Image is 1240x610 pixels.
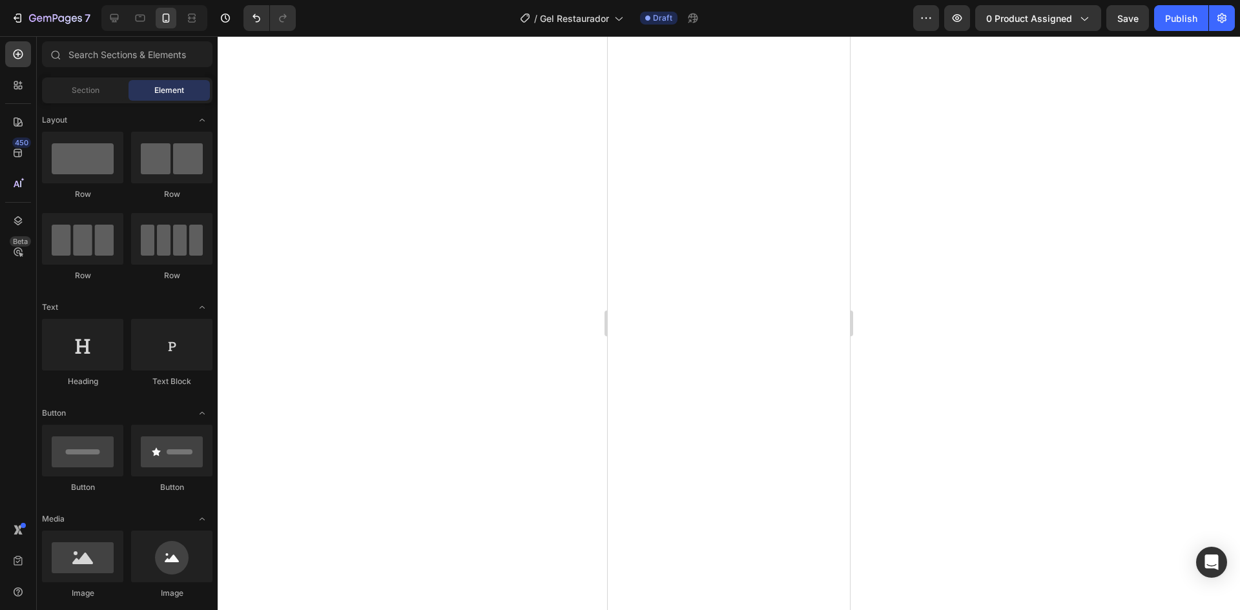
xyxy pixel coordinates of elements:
[42,188,123,200] div: Row
[42,41,212,67] input: Search Sections & Elements
[42,407,66,419] span: Button
[540,12,609,25] span: Gel Restaurador
[192,297,212,318] span: Toggle open
[154,85,184,96] span: Element
[986,12,1072,25] span: 0 product assigned
[1154,5,1208,31] button: Publish
[1196,547,1227,578] div: Open Intercom Messenger
[42,482,123,493] div: Button
[72,85,99,96] span: Section
[42,587,123,599] div: Image
[192,110,212,130] span: Toggle open
[1117,13,1139,24] span: Save
[42,270,123,281] div: Row
[534,12,537,25] span: /
[608,36,850,610] iframe: Design area
[5,5,96,31] button: 7
[131,587,212,599] div: Image
[243,5,296,31] div: Undo/Redo
[131,482,212,493] div: Button
[131,188,212,200] div: Row
[42,114,67,126] span: Layout
[131,270,212,281] div: Row
[975,5,1101,31] button: 0 product assigned
[1106,5,1149,31] button: Save
[192,403,212,423] span: Toggle open
[131,376,212,387] div: Text Block
[42,513,65,525] span: Media
[653,12,672,24] span: Draft
[42,301,58,313] span: Text
[1165,12,1197,25] div: Publish
[85,10,90,26] p: 7
[10,236,31,247] div: Beta
[42,376,123,387] div: Heading
[12,137,31,148] div: 450
[192,509,212,529] span: Toggle open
